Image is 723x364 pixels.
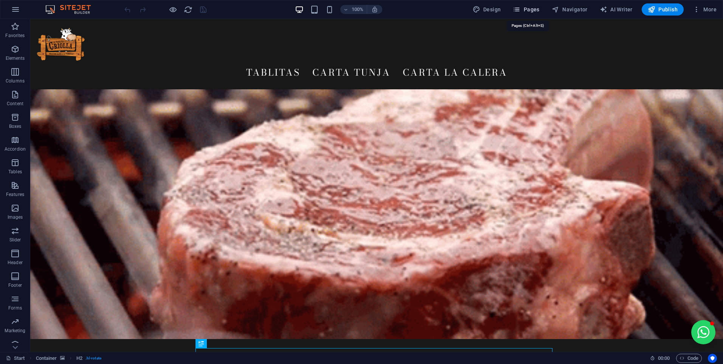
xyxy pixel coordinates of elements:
span: Publish [648,6,678,13]
i: This element contains a background [60,356,65,360]
p: Header [8,260,23,266]
span: More [693,6,717,13]
i: Reload page [184,5,192,14]
button: Pages [510,3,542,16]
h6: 100% [352,5,364,14]
h6: Session time [650,354,670,363]
span: Click to select. Double-click to edit [36,354,57,363]
button: Navigator [549,3,591,16]
p: Favorites [5,33,25,39]
button: Publish [642,3,684,16]
button: 100% [340,5,367,14]
p: Images [8,214,23,220]
button: reload [183,5,192,14]
button: More [690,3,720,16]
button: Usercentrics [708,354,717,363]
button: Open chat window [661,301,685,325]
p: Boxes [9,123,22,129]
button: Design [470,3,504,16]
i: On resize automatically adjust zoom level to fit chosen device. [371,6,378,13]
span: Click to select. Double-click to edit [76,354,82,363]
span: Code [680,354,698,363]
p: Columns [6,78,25,84]
button: Click here to leave preview mode and continue editing [168,5,177,14]
span: Pages [513,6,539,13]
p: Footer [8,282,22,288]
img: Editor Logo [43,5,100,14]
span: . hl-rotate [85,354,101,363]
button: AI Writer [597,3,636,16]
span: Navigator [552,6,588,13]
p: Tables [8,169,22,175]
span: : [663,355,664,361]
p: Elements [6,55,25,61]
a: Click to cancel selection. Double-click to open Pages [6,354,25,363]
p: Marketing [5,328,25,334]
span: AI Writer [600,6,633,13]
p: Features [6,191,24,198]
div: Design (Ctrl+Alt+Y) [470,3,504,16]
button: Code [676,354,702,363]
nav: breadcrumb [36,354,101,363]
span: 00 00 [658,354,670,363]
p: Slider [9,237,21,243]
p: Content [7,101,23,107]
p: Accordion [5,146,26,152]
span: Design [473,6,501,13]
p: Forms [8,305,22,311]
